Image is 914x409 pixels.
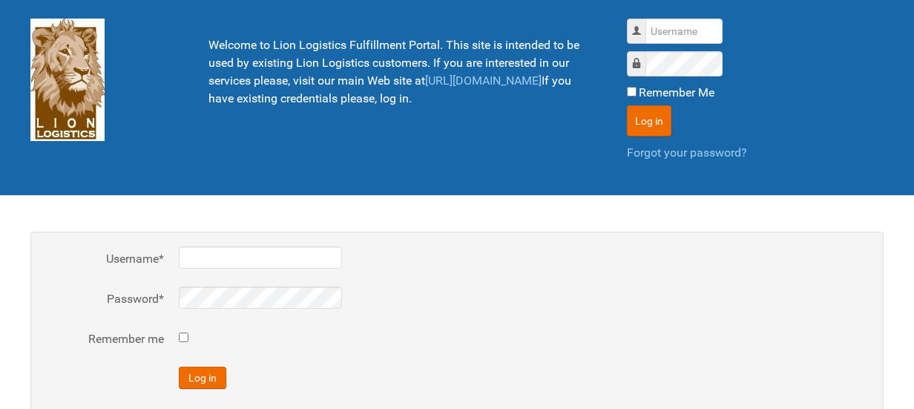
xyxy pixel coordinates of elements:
[30,72,105,86] a: Lion Logistics
[208,36,590,108] p: Welcome to Lion Logistics Fulfillment Portal. This site is intended to be used by existing Lion L...
[30,19,105,141] img: Lion Logistics
[45,290,164,308] label: Password
[627,145,747,160] a: Forgot your password?
[627,105,671,137] button: Log in
[45,250,164,268] label: Username
[642,23,642,24] label: Username
[179,367,226,389] button: Log in
[45,330,164,348] label: Remember me
[639,84,714,102] label: Remember Me
[425,73,542,88] a: [URL][DOMAIN_NAME]
[645,19,723,44] input: Username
